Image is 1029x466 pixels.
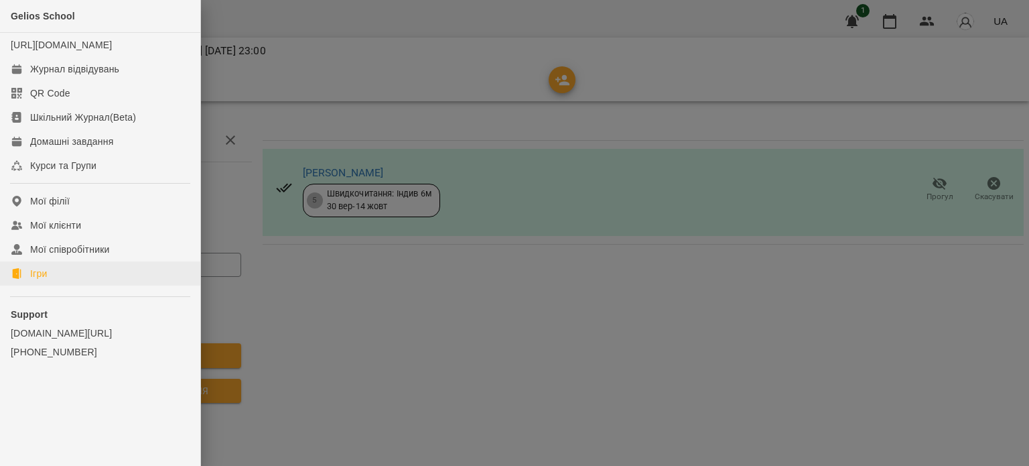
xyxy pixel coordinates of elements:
a: [DOMAIN_NAME][URL] [11,327,190,340]
div: Мої співробітники [30,243,110,256]
div: Ігри [30,267,47,280]
div: Курси та Групи [30,159,96,172]
div: Мої філії [30,194,70,208]
a: [PHONE_NUMBER] [11,345,190,359]
p: Support [11,308,190,321]
div: QR Code [30,86,70,100]
span: Gelios School [11,11,75,21]
div: Домашні завдання [30,135,113,148]
div: Журнал відвідувань [30,62,119,76]
a: [URL][DOMAIN_NAME] [11,40,112,50]
div: Шкільний Журнал(Beta) [30,111,136,124]
div: Мої клієнти [30,219,81,232]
